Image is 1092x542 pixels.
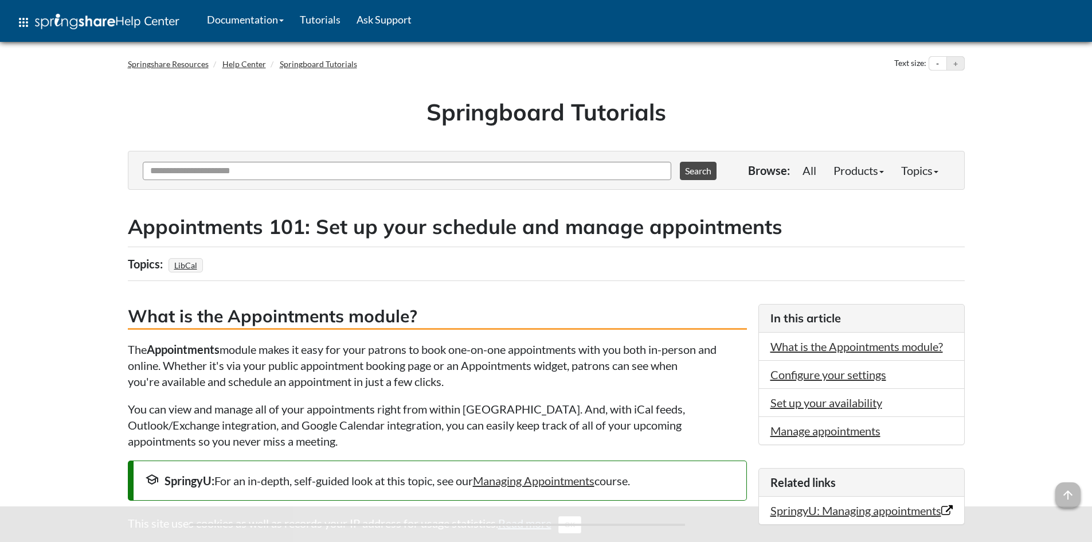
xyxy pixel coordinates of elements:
[770,475,836,489] span: Related links
[35,14,115,29] img: Springshare
[794,159,825,182] a: All
[128,253,166,275] div: Topics:
[349,5,420,34] a: Ask Support
[292,5,349,34] a: Tutorials
[770,424,880,438] a: Manage appointments
[770,504,953,517] a: SpringyU: Managing appointments
[1055,482,1081,508] span: arrow_upward
[280,59,357,69] a: Springboard Tutorials
[825,159,893,182] a: Products
[128,304,747,330] h3: What is the Appointments module?
[748,162,790,178] p: Browse:
[128,213,965,241] h2: Appointments 101: Set up your schedule and manage appointments
[165,474,214,488] strong: SpringyU:
[136,96,956,128] h1: Springboard Tutorials
[199,5,292,34] a: Documentation
[770,340,943,353] a: What is the Appointments module?
[145,473,159,486] span: school
[770,396,882,410] a: Set up your availability
[115,13,179,28] span: Help Center
[222,59,266,69] a: Help Center
[17,15,30,29] span: apps
[473,474,594,488] a: Managing Appointments
[173,257,199,274] a: LibCal
[947,57,964,71] button: Increase text size
[9,5,187,40] a: apps Help Center
[770,368,886,381] a: Configure your settings
[128,59,209,69] a: Springshare Resources
[128,401,747,449] p: You can view and manage all of your appointments right from within [GEOGRAPHIC_DATA]. And, with i...
[680,162,717,180] button: Search
[929,57,946,71] button: Decrease text size
[128,341,747,389] p: The module makes it easy for your patrons to book one-on-one appointments with you both in-person...
[145,473,735,489] div: For an in-depth, self-guided look at this topic, see our course.
[770,310,953,326] h3: In this article
[892,56,929,71] div: Text size:
[147,342,220,356] strong: Appointments
[1055,483,1081,497] a: arrow_upward
[116,515,976,533] div: This site uses cookies as well as records your IP address for usage statistics.
[893,159,947,182] a: Topics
